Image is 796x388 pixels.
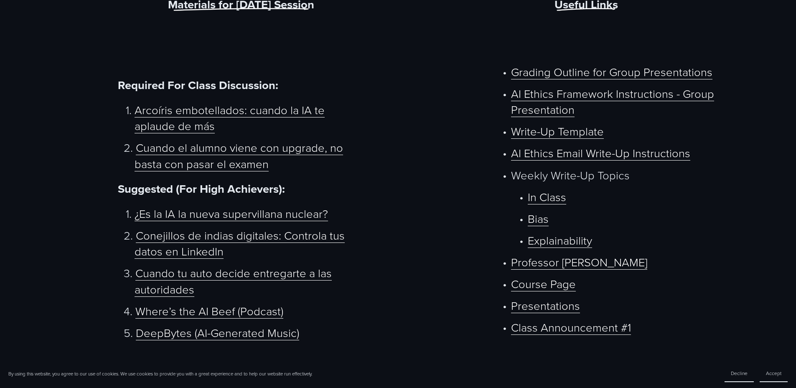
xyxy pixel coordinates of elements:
a: Cuando el alumno viene con upgrade, no basta con pasar el examen [135,139,343,171]
a: ¿Es la IA la nueva supervillana nuclear? [135,205,328,221]
a: Grading Outline for Group Presentations [511,64,712,79]
a: AI Ethics Email Write-Up Instructions [511,145,690,161]
a: Write-Up Template [511,123,604,139]
a: Course Page [511,276,576,291]
strong: Required For Class Discussion: [118,77,278,93]
button: Decline [725,365,754,382]
a: Conejillos de indias digitales: Controla tus datos en LinkedIn [135,227,345,259]
a: Explainability [528,232,592,248]
p: By using this website, you agree to our use of cookies. We use cookies to provide you with a grea... [8,370,312,377]
span: Accept [766,370,781,377]
a: Bias [528,210,549,226]
a: DeepBytes (AI-Generated Music) [136,324,299,340]
p: Weekly Write-Up Topics [511,167,741,183]
span: Decline [731,370,748,377]
a: Where’s the AI Beef (Podcast) [135,303,283,319]
strong: Suggested (For High Achievers): [118,180,285,197]
a: Cuando tu auto decide entregarte a las autoridades [135,265,332,296]
a: Professor [PERSON_NAME] [511,254,647,270]
a: Arcoíris embotellados: cuando la IA te aplaude de más [135,102,325,133]
a: In Class [528,189,566,204]
a: Class Announcement #1 [511,319,631,335]
button: Accept [760,365,788,382]
a: Presentations [511,297,580,313]
a: AI Ethics Framework Instructions - Group Presentation [511,85,714,117]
